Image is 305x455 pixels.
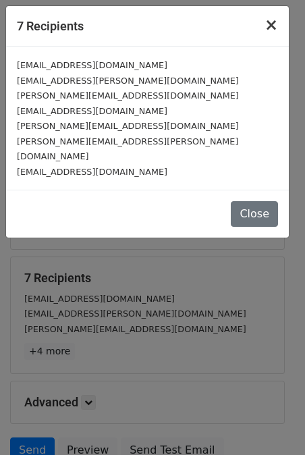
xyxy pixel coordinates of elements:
[265,16,278,34] span: ×
[17,90,239,101] small: [PERSON_NAME][EMAIL_ADDRESS][DOMAIN_NAME]
[17,167,167,177] small: [EMAIL_ADDRESS][DOMAIN_NAME]
[238,390,305,455] iframe: Chat Widget
[17,76,239,86] small: [EMAIL_ADDRESS][PERSON_NAME][DOMAIN_NAME]
[17,17,84,35] h5: 7 Recipients
[17,121,239,131] small: [PERSON_NAME][EMAIL_ADDRESS][DOMAIN_NAME]
[254,6,289,44] button: Close
[17,106,167,116] small: [EMAIL_ADDRESS][DOMAIN_NAME]
[17,60,167,70] small: [EMAIL_ADDRESS][DOMAIN_NAME]
[231,201,278,227] button: Close
[17,136,238,162] small: [PERSON_NAME][EMAIL_ADDRESS][PERSON_NAME][DOMAIN_NAME]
